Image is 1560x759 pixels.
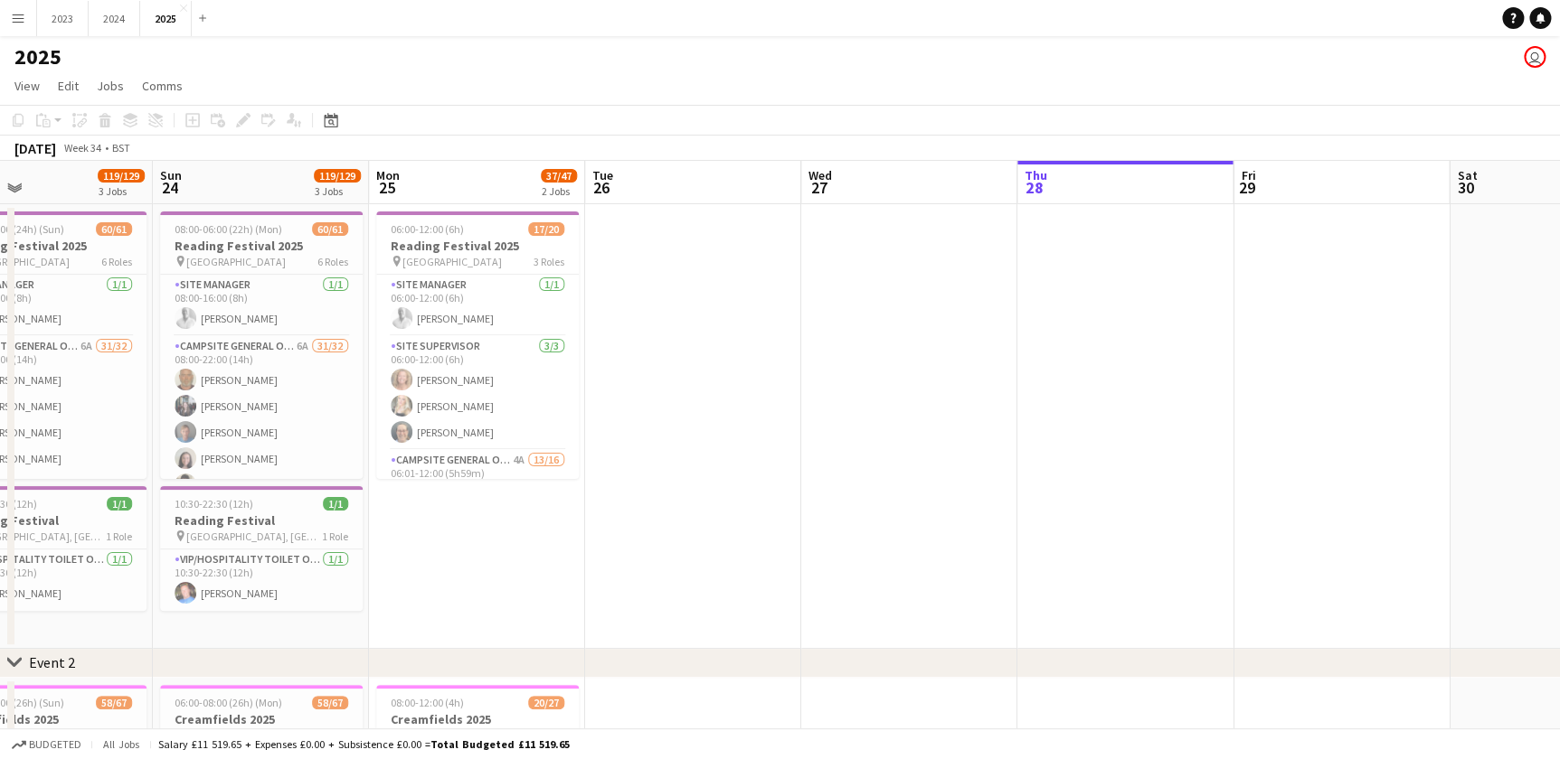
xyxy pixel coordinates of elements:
span: 17/20 [528,222,564,236]
span: 6 Roles [101,255,132,268]
span: Sun [160,167,182,183]
div: Event 2 [29,653,75,671]
span: 60/61 [312,222,348,236]
span: Tue [592,167,613,183]
a: Comms [135,74,190,98]
span: 06:00-08:00 (26h) (Mon) [175,696,282,709]
span: [GEOGRAPHIC_DATA] [186,255,286,268]
span: 25 [373,177,400,198]
app-user-avatar: Chris hessey [1524,46,1546,68]
a: Edit [51,74,86,98]
app-card-role: VIP/Hospitality Toilet Operative1/110:30-22:30 (12h)[PERSON_NAME] [160,549,363,611]
span: 1/1 [107,497,132,511]
span: 27 [806,177,832,198]
h3: Reading Festival 2025 [376,238,579,254]
span: 1 Role [322,529,348,543]
button: 2023 [37,1,89,36]
span: [GEOGRAPHIC_DATA], [GEOGRAPHIC_DATA] [186,529,322,543]
span: Edit [58,78,79,94]
span: Jobs [97,78,124,94]
span: Comms [142,78,183,94]
app-job-card: 06:00-12:00 (6h)17/20Reading Festival 2025 [GEOGRAPHIC_DATA]3 RolesSite Manager1/106:00-12:00 (6h... [376,211,579,479]
span: 58/67 [312,696,348,709]
span: View [14,78,40,94]
span: Budgeted [29,738,81,751]
div: BST [112,141,130,155]
span: 08:00-12:00 (4h) [391,696,464,709]
span: 58/67 [96,696,132,709]
span: 6 Roles [317,255,348,268]
span: 08:00-06:00 (22h) (Mon) [175,222,282,236]
a: View [7,74,47,98]
app-job-card: 10:30-22:30 (12h)1/1Reading Festival [GEOGRAPHIC_DATA], [GEOGRAPHIC_DATA]1 RoleVIP/Hospitality To... [160,486,363,611]
span: 28 [1022,177,1047,198]
span: 37/47 [541,169,577,183]
span: 10:30-22:30 (12h) [175,497,253,511]
app-card-role: Site Manager1/106:00-12:00 (6h)[PERSON_NAME] [376,275,579,336]
span: 119/129 [314,169,361,183]
span: 30 [1454,177,1477,198]
button: 2024 [89,1,140,36]
span: 24 [157,177,182,198]
span: Wed [808,167,832,183]
span: 60/61 [96,222,132,236]
button: Budgeted [9,735,84,754]
h3: Creamfields 2025 [376,711,579,727]
app-job-card: 08:00-06:00 (22h) (Mon)60/61Reading Festival 2025 [GEOGRAPHIC_DATA]6 RolesSite Manager1/108:00-16... [160,211,363,479]
span: 3 Roles [534,255,564,268]
span: 29 [1238,177,1255,198]
span: 1/1 [323,497,348,511]
h3: Reading Festival [160,512,363,529]
div: 3 Jobs [99,184,144,198]
span: All jobs [99,737,143,751]
span: 06:00-12:00 (6h) [391,222,464,236]
span: [GEOGRAPHIC_DATA] [402,255,502,268]
span: 1 Role [106,529,132,543]
span: 20/27 [528,696,564,709]
span: 119/129 [98,169,145,183]
app-card-role: Site Manager1/108:00-16:00 (8h)[PERSON_NAME] [160,275,363,336]
div: 3 Jobs [315,184,360,198]
span: Fri [1241,167,1255,183]
span: 26 [590,177,613,198]
div: 2 Jobs [542,184,576,198]
div: Salary £11 519.65 + Expenses £0.00 + Subsistence £0.00 = [158,737,570,751]
a: Jobs [90,74,131,98]
button: 2025 [140,1,192,36]
span: Sat [1457,167,1477,183]
span: Total Budgeted £11 519.65 [430,737,570,751]
h1: 2025 [14,43,61,70]
h3: Reading Festival 2025 [160,238,363,254]
span: Thu [1025,167,1047,183]
span: Mon [376,167,400,183]
h3: Creamfields 2025 [160,711,363,727]
app-card-role: Site Supervisor3/306:00-12:00 (6h)[PERSON_NAME][PERSON_NAME][PERSON_NAME] [376,336,579,450]
div: [DATE] [14,139,56,157]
